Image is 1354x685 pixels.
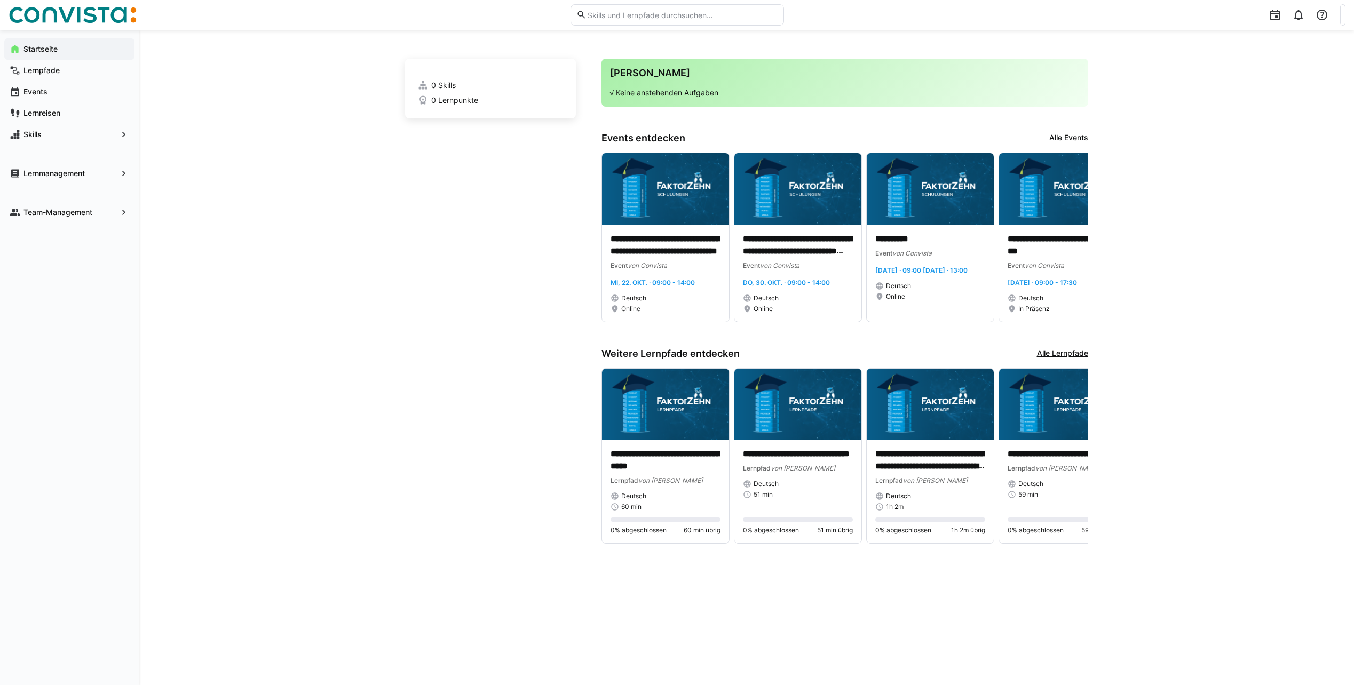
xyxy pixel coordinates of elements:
span: Lernpfad [1008,464,1035,472]
span: Event [1008,261,1025,269]
h3: [PERSON_NAME] [610,67,1080,79]
h3: Events entdecken [601,132,685,144]
span: Deutsch [1018,480,1043,488]
span: von [PERSON_NAME] [1035,464,1100,472]
span: Mi, 22. Okt. · 09:00 - 14:00 [611,278,695,286]
span: von [PERSON_NAME] [903,476,968,484]
img: image [734,369,861,440]
span: 59 min [1018,490,1038,499]
span: 51 min [754,490,773,499]
span: Deutsch [1018,294,1043,302]
span: 0 Skills [431,80,456,91]
span: Event [875,249,892,257]
span: Lernpfad [743,464,771,472]
span: 0% abgeschlossen [743,526,799,535]
img: image [867,153,994,225]
span: Deutsch [886,282,911,290]
span: Deutsch [621,294,646,302]
span: Lernpfad [611,476,638,484]
span: 59 min übrig [1081,526,1118,535]
img: image [999,369,1126,440]
span: von Convista [892,249,932,257]
p: √ Keine anstehenden Aufgaben [610,87,1080,98]
span: 51 min übrig [817,526,853,535]
span: Online [754,305,773,313]
span: 60 min übrig [684,526,720,535]
span: von [PERSON_NAME] [771,464,835,472]
span: Online [886,292,905,301]
span: 1h 2m [886,503,904,511]
span: Deutsch [754,480,779,488]
a: 0 Skills [418,80,563,91]
span: 0% abgeschlossen [875,526,931,535]
span: Deutsch [886,492,911,500]
span: Event [611,261,628,269]
span: Deutsch [621,492,646,500]
span: In Präsenz [1018,305,1050,313]
img: image [602,153,729,225]
span: 60 min [621,503,642,511]
a: Alle Events [1049,132,1088,144]
span: Lernpfad [875,476,903,484]
span: 0% abgeschlossen [1008,526,1064,535]
a: Alle Lernpfade [1037,348,1088,360]
span: Event [743,261,760,269]
img: image [602,369,729,440]
input: Skills und Lernpfade durchsuchen… [587,10,778,20]
span: Online [621,305,640,313]
img: image [999,153,1126,225]
span: von Convista [1025,261,1064,269]
span: Do, 30. Okt. · 09:00 - 14:00 [743,278,830,286]
h3: Weitere Lernpfade entdecken [601,348,740,360]
span: von [PERSON_NAME] [638,476,703,484]
img: image [867,369,994,440]
span: 1h 2m übrig [951,526,985,535]
span: von Convista [628,261,667,269]
span: von Convista [760,261,799,269]
span: [DATE] · 09:00 - 17:30 [1008,278,1077,286]
span: 0 Lernpunkte [431,95,478,106]
span: Deutsch [754,294,779,302]
span: [DATE] · 09:00 [DATE] · 13:00 [875,266,968,274]
span: 0% abgeschlossen [611,526,667,535]
img: image [734,153,861,225]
